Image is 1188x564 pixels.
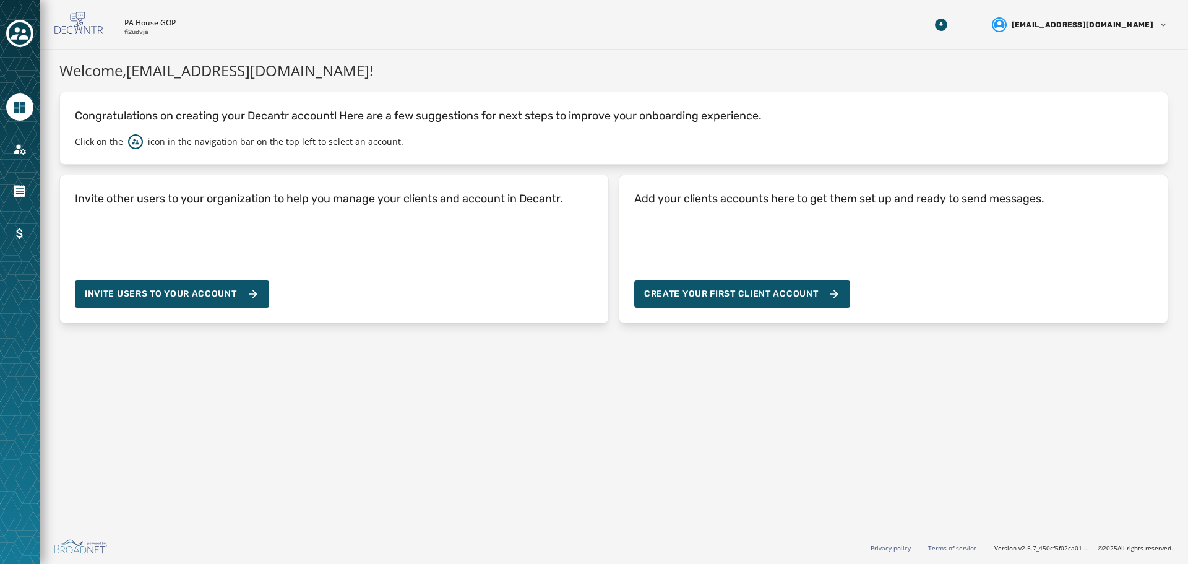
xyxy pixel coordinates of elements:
h4: Add your clients accounts here to get them set up and ready to send messages. [634,190,1044,207]
h4: Invite other users to your organization to help you manage your clients and account in Decantr. [75,190,563,207]
p: fi2udvja [124,28,148,37]
button: Download Menu [930,14,952,36]
h1: Welcome, [EMAIL_ADDRESS][DOMAIN_NAME] ! [59,59,1168,82]
button: Create your first client account [634,280,850,308]
a: Navigate to Billing [6,220,33,247]
span: Create your first client account [644,288,840,300]
button: Toggle account select drawer [6,20,33,47]
span: Version [994,544,1088,553]
a: Terms of service [928,544,977,552]
button: User settings [987,12,1173,37]
span: © 2025 All rights reserved. [1098,544,1173,552]
p: PA House GOP [124,18,176,28]
span: Invite Users to your account [85,288,237,300]
span: [EMAIL_ADDRESS][DOMAIN_NAME] [1012,20,1153,30]
a: Navigate to Orders [6,178,33,205]
p: Click on the [75,136,123,148]
a: Privacy policy [871,544,911,552]
a: Navigate to Home [6,93,33,121]
p: Congratulations on creating your Decantr account! Here are a few suggestions for next steps to im... [75,107,1153,124]
a: Navigate to Account [6,136,33,163]
button: Invite Users to your account [75,280,269,308]
span: v2.5.7_450cf6f02ca01d91e0dd0016ee612a244a52abf3 [1018,544,1088,553]
p: icon in the navigation bar on the top left to select an account. [148,136,403,148]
